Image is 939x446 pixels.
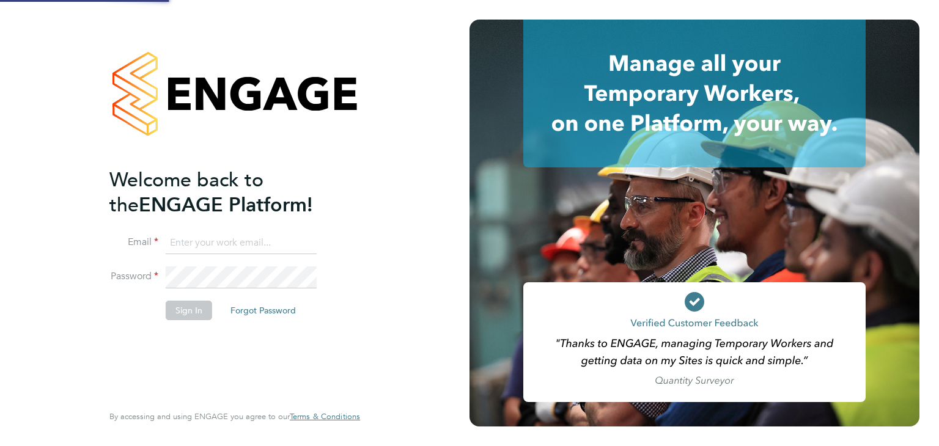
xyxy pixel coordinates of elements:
span: Welcome back to the [109,168,263,217]
button: Sign In [166,301,212,320]
label: Password [109,270,158,283]
label: Email [109,236,158,249]
h2: ENGAGE Platform! [109,167,348,218]
input: Enter your work email... [166,232,317,254]
a: Terms & Conditions [290,412,360,422]
span: By accessing and using ENGAGE you agree to our [109,411,360,422]
span: Terms & Conditions [290,411,360,422]
button: Forgot Password [221,301,306,320]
